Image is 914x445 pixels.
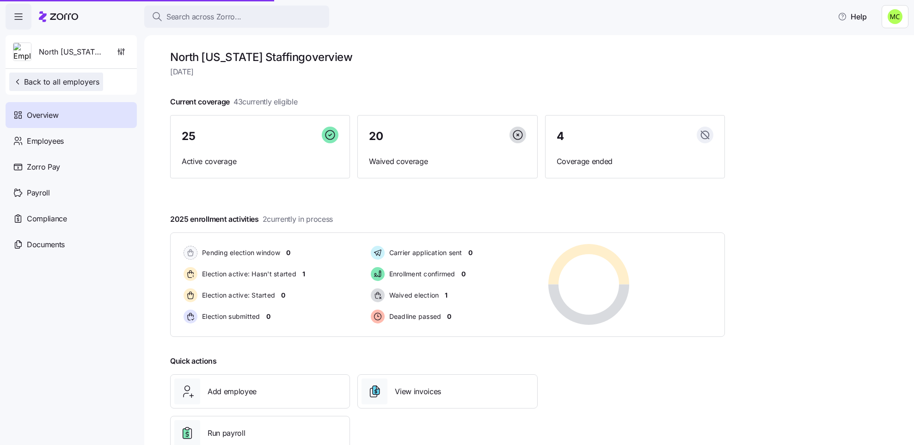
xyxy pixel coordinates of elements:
a: Employees [6,128,137,154]
span: Overview [27,110,58,121]
span: Quick actions [170,355,217,367]
h1: North [US_STATE] Staffing overview [170,50,725,64]
a: Overview [6,102,137,128]
span: Current coverage [170,96,298,108]
a: Documents [6,232,137,257]
span: Election active: Hasn't started [199,269,296,279]
span: 20 [369,131,383,142]
span: Documents [27,239,65,250]
span: Pending election window [199,248,280,257]
span: Help [838,11,867,22]
span: Carrier application sent [386,248,462,257]
span: 0 [286,248,290,257]
a: Compliance [6,206,137,232]
span: 2 currently in process [263,213,333,225]
span: 0 [447,312,451,321]
span: 0 [461,269,466,279]
span: Payroll [27,187,50,199]
span: Zorro Pay [27,161,60,173]
span: 43 currently eligible [233,96,298,108]
span: Compliance [27,213,67,225]
span: Deadline passed [386,312,442,321]
span: Add employee [208,386,257,397]
span: View invoices [395,386,441,397]
span: North [US_STATE] Staffing [39,46,105,58]
span: Coverage ended [557,156,713,167]
a: Payroll [6,180,137,206]
button: Help [830,7,874,26]
button: Search across Zorro... [144,6,329,28]
a: Zorro Pay [6,154,137,180]
span: [DATE] [170,66,725,78]
span: 2025 enrollment activities [170,213,333,225]
img: Employer logo [13,43,31,61]
span: Search across Zorro... [166,11,241,23]
span: 25 [182,131,195,142]
span: 0 [281,291,285,300]
span: Waived election [386,291,439,300]
span: 1 [445,291,448,300]
span: Back to all employers [13,76,99,87]
span: Employees [27,135,64,147]
span: Run payroll [208,427,245,439]
span: Election active: Started [199,291,275,300]
span: Waived coverage [369,156,526,167]
span: 4 [557,131,564,142]
span: 1 [302,269,305,279]
img: fb6fbd1e9160ef83da3948286d18e3ea [888,9,902,24]
span: Active coverage [182,156,338,167]
span: 0 [266,312,270,321]
button: Back to all employers [9,73,103,91]
span: 0 [468,248,472,257]
span: Election submitted [199,312,260,321]
span: Enrollment confirmed [386,269,455,279]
